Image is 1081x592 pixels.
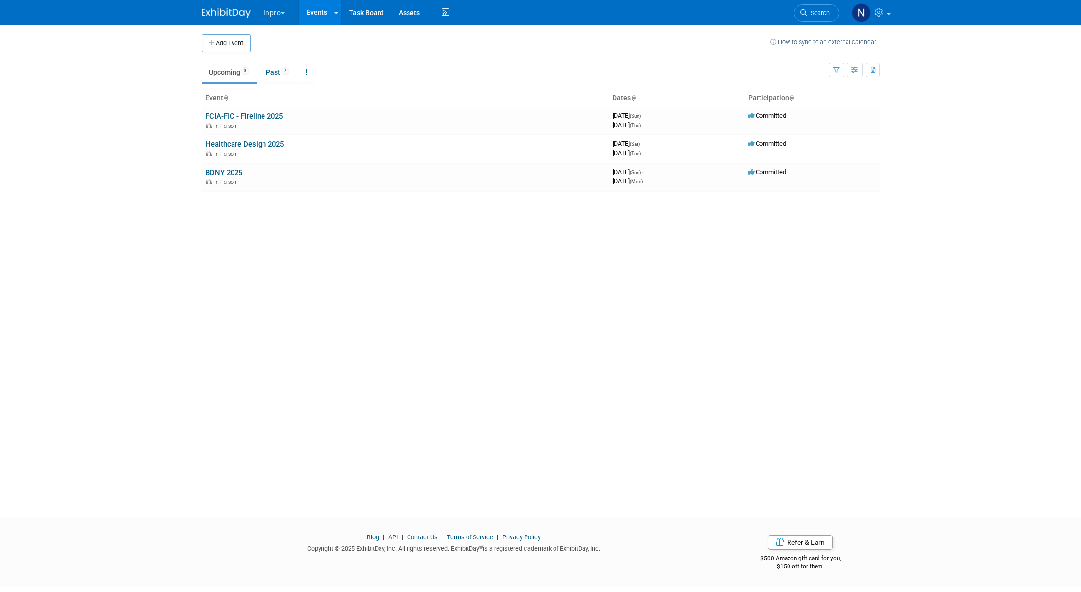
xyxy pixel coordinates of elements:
span: Committed [748,112,786,119]
a: BDNY 2025 [205,169,242,177]
button: Add Event [202,34,251,52]
div: $500 Amazon gift card for you, [721,548,880,570]
a: Sort by Start Date [631,94,636,102]
a: Refer & Earn [768,535,833,550]
th: Dates [609,90,744,107]
span: [DATE] [613,149,641,157]
a: Contact Us [407,534,438,541]
a: Upcoming3 [202,63,257,82]
span: (Thu) [630,123,641,128]
span: (Sat) [630,141,640,147]
span: In-Person [214,123,239,129]
span: (Sun) [630,170,641,175]
img: ExhibitDay [202,8,251,18]
span: | [380,534,387,541]
span: | [399,534,406,541]
a: API [388,534,398,541]
img: Nick Cotter [852,3,871,22]
span: | [439,534,445,541]
div: Copyright © 2025 ExhibitDay, Inc. All rights reserved. ExhibitDay is a registered trademark of Ex... [202,542,707,553]
a: Privacy Policy [502,534,541,541]
a: Search [794,4,839,22]
a: Healthcare Design 2025 [205,140,284,149]
span: 7 [281,67,289,75]
span: Search [807,9,830,17]
span: [DATE] [613,121,641,129]
th: Event [202,90,609,107]
a: FCIA-FIC - Fireline 2025 [205,112,283,121]
span: In-Person [214,179,239,185]
a: Blog [367,534,379,541]
a: Sort by Participation Type [789,94,794,102]
span: (Sun) [630,113,641,119]
span: [DATE] [613,177,643,185]
span: - [642,112,643,119]
span: (Tue) [630,151,641,156]
span: 3 [241,67,249,75]
span: In-Person [214,151,239,157]
span: | [495,534,501,541]
img: In-Person Event [206,151,212,156]
a: How to sync to an external calendar... [770,38,880,46]
img: In-Person Event [206,179,212,184]
span: - [642,169,643,176]
span: Committed [748,169,786,176]
span: - [641,140,643,147]
span: [DATE] [613,169,643,176]
span: [DATE] [613,112,643,119]
a: Terms of Service [447,534,493,541]
span: [DATE] [613,140,643,147]
img: In-Person Event [206,123,212,128]
a: Past7 [259,63,296,82]
sup: ® [479,544,483,550]
span: (Mon) [630,179,643,184]
div: $150 off for them. [721,563,880,571]
a: Sort by Event Name [223,94,228,102]
th: Participation [744,90,880,107]
span: Committed [748,140,786,147]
